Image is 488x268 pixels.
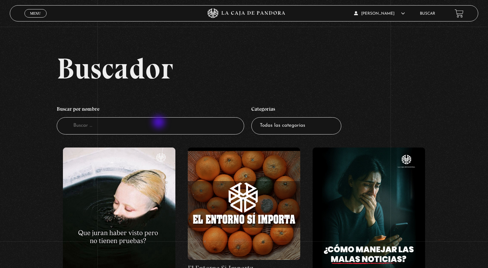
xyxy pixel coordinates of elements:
a: View your shopping cart [455,9,464,18]
span: Cerrar [28,17,43,21]
h4: Buscar por nombre [57,103,244,118]
h2: Buscador [57,54,478,83]
span: Menu [30,11,41,15]
a: Buscar [420,12,435,16]
h4: Categorías [251,103,341,118]
span: [PERSON_NAME] [354,12,405,16]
